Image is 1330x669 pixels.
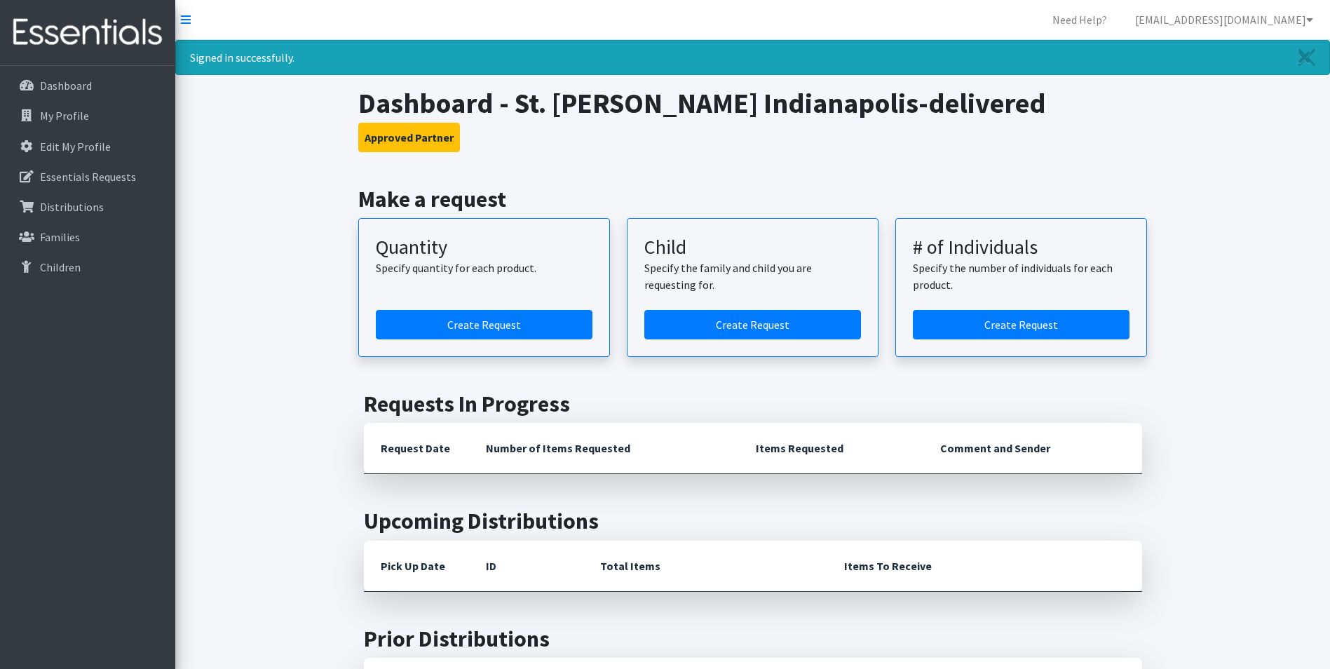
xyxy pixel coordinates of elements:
h2: Requests In Progress [364,391,1142,417]
h2: Make a request [358,186,1147,212]
th: ID [469,541,583,592]
div: Signed in successfully. [175,40,1330,75]
p: Specify the number of individuals for each product. [913,259,1129,293]
h3: # of Individuals [913,236,1129,259]
a: Create a request by quantity [376,310,592,339]
a: My Profile [6,102,170,130]
p: Children [40,260,81,274]
p: Dashboard [40,79,92,93]
p: Edit My Profile [40,140,111,154]
h3: Quantity [376,236,592,259]
a: Dashboard [6,72,170,100]
a: Create a request by number of individuals [913,310,1129,339]
a: Edit My Profile [6,133,170,161]
button: Approved Partner [358,123,460,152]
h3: Child [644,236,861,259]
a: [EMAIL_ADDRESS][DOMAIN_NAME] [1124,6,1324,34]
a: Distributions [6,193,170,221]
img: HumanEssentials [6,9,170,56]
a: Children [6,253,170,281]
a: Need Help? [1041,6,1118,34]
h2: Prior Distributions [364,626,1142,652]
a: Families [6,223,170,251]
th: Items To Receive [827,541,1142,592]
th: Number of Items Requested [469,423,740,474]
th: Total Items [583,541,827,592]
h2: Upcoming Distributions [364,508,1142,534]
th: Items Requested [739,423,923,474]
p: Families [40,230,80,244]
p: My Profile [40,109,89,123]
h1: Dashboard - St. [PERSON_NAME] Indianapolis-delivered [358,86,1147,120]
p: Specify the family and child you are requesting for. [644,259,861,293]
a: Essentials Requests [6,163,170,191]
th: Request Date [364,423,469,474]
th: Pick Up Date [364,541,469,592]
p: Essentials Requests [40,170,136,184]
th: Comment and Sender [923,423,1141,474]
a: Create a request for a child or family [644,310,861,339]
p: Specify quantity for each product. [376,259,592,276]
p: Distributions [40,200,104,214]
a: Close [1284,41,1329,74]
